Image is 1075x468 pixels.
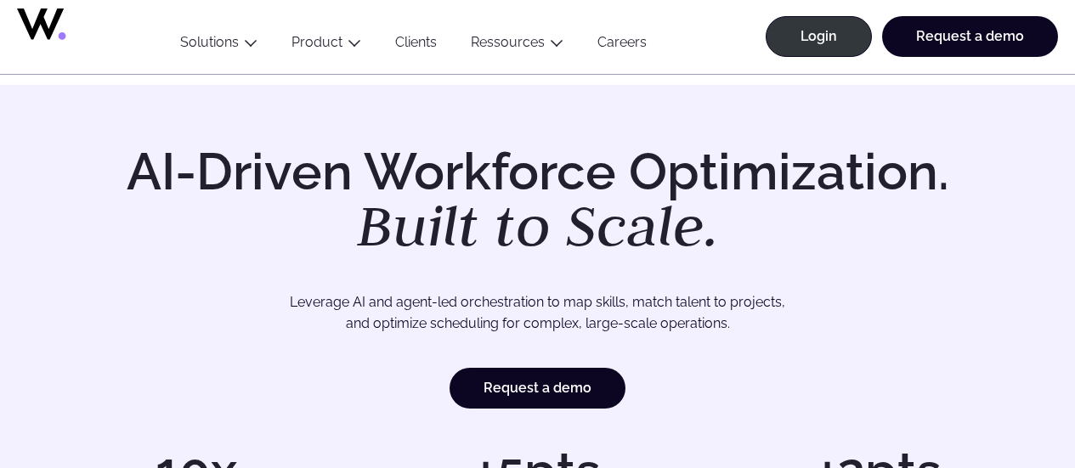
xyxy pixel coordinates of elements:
a: Ressources [471,34,545,50]
p: Leverage AI and agent-led orchestration to map skills, match talent to projects, and optimize sch... [84,291,991,335]
a: Request a demo [450,368,625,409]
button: Product [274,34,378,57]
h1: AI-Driven Workforce Optimization. [103,146,973,255]
a: Product [291,34,342,50]
a: Clients [378,34,454,57]
em: Built to Scale. [357,188,719,262]
a: Login [766,16,872,57]
a: Careers [580,34,664,57]
button: Ressources [454,34,580,57]
a: Request a demo [882,16,1058,57]
button: Solutions [163,34,274,57]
